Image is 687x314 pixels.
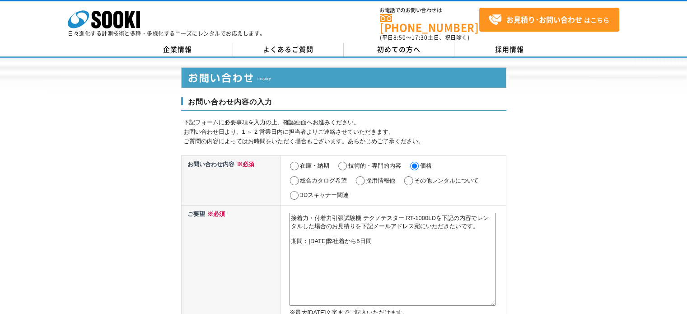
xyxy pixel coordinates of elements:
img: お問い合わせ [181,67,506,88]
label: 3Dスキャナー関連 [300,192,349,198]
th: お問い合わせ内容 [181,155,281,205]
a: 初めての方へ [344,43,454,56]
label: 価格 [420,162,432,169]
label: 技術的・専門的内容 [348,162,401,169]
span: はこちら [488,13,609,27]
a: 企業情報 [122,43,233,56]
span: 17:30 [411,33,428,42]
span: お電話でのお問い合わせは [380,8,479,13]
label: 在庫・納期 [300,162,329,169]
p: 下記フォームに必要事項を入力の上、確認画面へお進みください。 お問い合わせ日より、1 ～ 2 営業日内に担当者よりご連絡させていただきます。 ご質問の内容によってはお時間をいただく場合もございま... [183,118,506,146]
a: お見積り･お問い合わせはこちら [479,8,619,32]
span: ※必須 [205,211,225,217]
span: 初めての方へ [377,44,421,54]
a: よくあるご質問 [233,43,344,56]
span: 8:50 [393,33,406,42]
h3: お問い合わせ内容の入力 [181,97,506,112]
a: [PHONE_NUMBER] [380,14,479,33]
span: (平日 ～ 土日、祝日除く) [380,33,469,42]
label: 総合カタログ希望 [300,177,347,184]
strong: お見積り･お問い合わせ [506,14,582,25]
p: 日々進化する計測技術と多種・多様化するニーズにレンタルでお応えします。 [68,31,266,36]
label: その他レンタルについて [414,177,479,184]
label: 採用情報他 [366,177,395,184]
a: 採用情報 [454,43,565,56]
span: ※必須 [234,161,254,168]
